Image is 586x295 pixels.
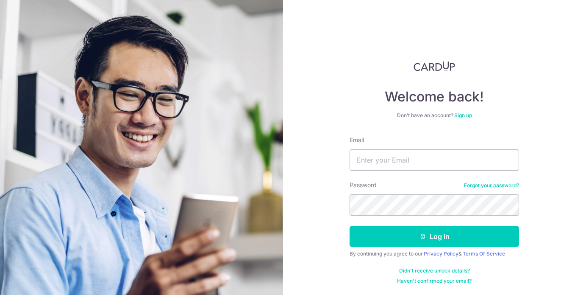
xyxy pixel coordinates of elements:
[350,250,519,257] div: By continuing you agree to our &
[397,278,472,284] a: Haven't confirmed your email?
[399,267,470,274] a: Didn't receive unlock details?
[464,182,519,189] a: Forgot your password?
[350,112,519,119] div: Don’t have an account?
[350,149,519,171] input: Enter your Email
[350,226,519,247] button: Log in
[350,181,377,189] label: Password
[414,61,455,71] img: CardUp Logo
[454,112,472,118] a: Sign up
[424,250,458,257] a: Privacy Policy
[350,88,519,105] h4: Welcome back!
[350,136,364,144] label: Email
[463,250,505,257] a: Terms Of Service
